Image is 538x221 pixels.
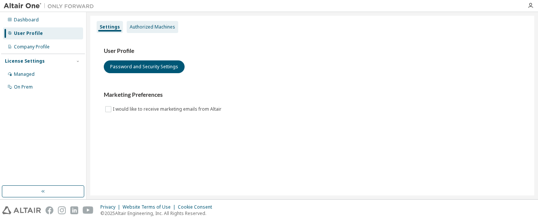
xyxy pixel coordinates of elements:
div: User Profile [14,30,43,36]
img: linkedin.svg [70,206,78,214]
div: Settings [100,24,120,30]
div: Cookie Consent [178,204,217,210]
div: Authorized Machines [130,24,175,30]
div: Privacy [100,204,123,210]
img: facebook.svg [45,206,53,214]
img: youtube.svg [83,206,94,214]
p: © 2025 Altair Engineering, Inc. All Rights Reserved. [100,210,217,216]
div: On Prem [14,84,33,90]
div: Dashboard [14,17,39,23]
button: Password and Security Settings [104,60,185,73]
img: altair_logo.svg [2,206,41,214]
div: Company Profile [14,44,50,50]
img: instagram.svg [58,206,66,214]
div: Managed [14,71,35,77]
div: License Settings [5,58,45,64]
div: Website Terms of Use [123,204,178,210]
h3: Marketing Preferences [104,91,521,99]
h3: User Profile [104,47,521,55]
label: I would like to receive marketing emails from Altair [113,105,223,114]
img: Altair One [4,2,98,10]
